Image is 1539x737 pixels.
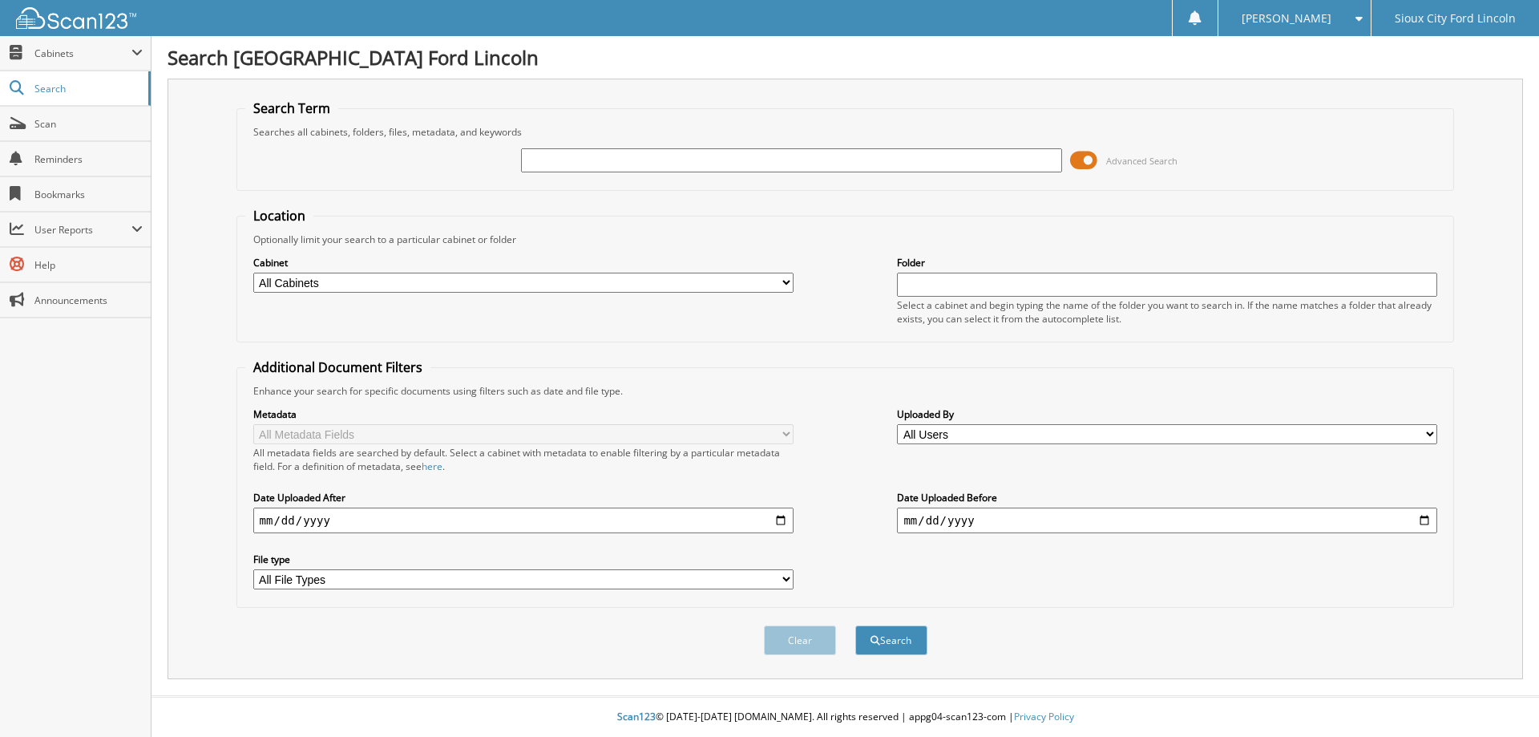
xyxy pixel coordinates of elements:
[1014,710,1074,723] a: Privacy Policy
[253,553,794,566] label: File type
[16,7,136,29] img: scan123-logo-white.svg
[897,491,1437,504] label: Date Uploaded Before
[1395,14,1516,23] span: Sioux City Ford Lincoln
[897,256,1437,269] label: Folder
[34,152,143,166] span: Reminders
[34,294,143,307] span: Announcements
[245,99,338,117] legend: Search Term
[253,491,794,504] label: Date Uploaded After
[855,626,927,655] button: Search
[253,446,794,473] div: All metadata fields are searched by default. Select a cabinet with metadata to enable filtering b...
[151,698,1539,737] div: © [DATE]-[DATE] [DOMAIN_NAME]. All rights reserved | appg04-scan123-com |
[245,207,313,225] legend: Location
[34,258,143,272] span: Help
[34,188,143,201] span: Bookmarks
[245,358,430,376] legend: Additional Document Filters
[1242,14,1331,23] span: [PERSON_NAME]
[34,82,140,95] span: Search
[897,407,1437,421] label: Uploaded By
[34,117,143,131] span: Scan
[34,47,131,60] span: Cabinets
[245,125,1446,139] div: Searches all cabinets, folders, files, metadata, and keywords
[617,710,656,723] span: Scan123
[764,626,836,655] button: Clear
[253,256,794,269] label: Cabinet
[34,223,131,237] span: User Reports
[168,44,1523,71] h1: Search [GEOGRAPHIC_DATA] Ford Lincoln
[422,460,442,473] a: here
[245,233,1446,246] div: Optionally limit your search to a particular cabinet or folder
[897,298,1437,326] div: Select a cabinet and begin typing the name of the folder you want to search in. If the name match...
[253,508,794,533] input: start
[245,384,1446,398] div: Enhance your search for specific documents using filters such as date and file type.
[897,508,1437,533] input: end
[1106,155,1177,167] span: Advanced Search
[253,407,794,421] label: Metadata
